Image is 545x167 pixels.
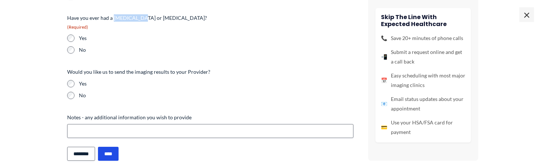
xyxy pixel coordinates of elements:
span: 📲 [381,52,387,62]
span: 📞 [381,33,387,43]
legend: Would you like us to send the imaging results to your Provider? [67,68,210,76]
li: Submit a request online and get a call back [381,47,465,66]
li: Use your HSA/FSA card for payment [381,118,465,137]
label: No [79,46,207,54]
li: Easy scheduling with most major imaging clinics [381,71,465,90]
span: 💳 [381,123,387,132]
span: × [519,7,534,22]
h4: Skip the line with Expected Healthcare [381,14,465,28]
span: 📧 [381,99,387,109]
span: 📅 [381,76,387,85]
li: Save 20+ minutes of phone calls [381,33,465,43]
legend: Have you ever had a [MEDICAL_DATA] or [MEDICAL_DATA]? [67,14,207,30]
span: (Required) [67,24,88,30]
li: Email status updates about your appointment [381,94,465,113]
label: No [79,92,353,99]
label: Notes - any additional information you wish to provide [67,114,353,121]
label: Yes [79,35,207,42]
label: Yes [79,80,353,87]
